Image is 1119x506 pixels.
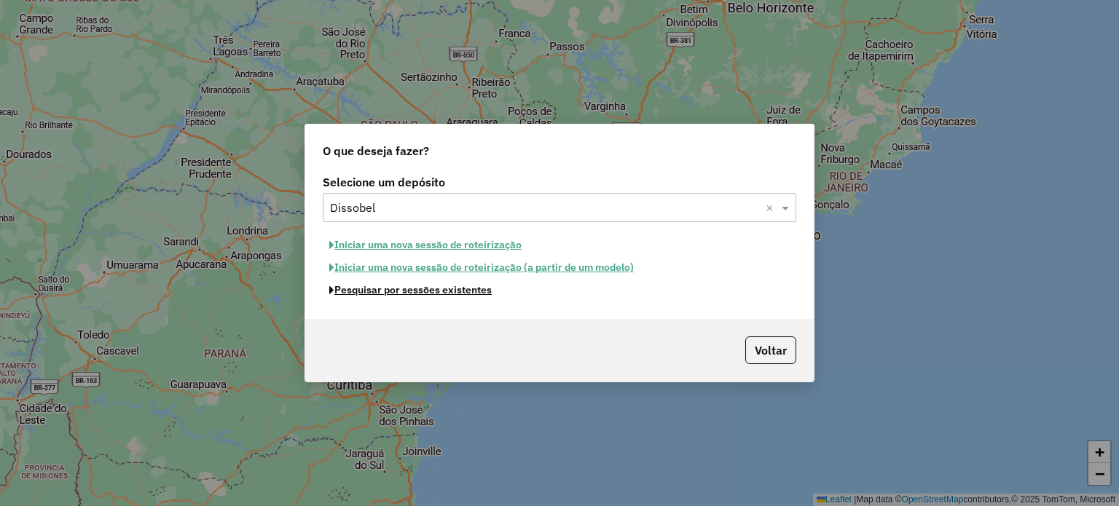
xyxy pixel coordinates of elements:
button: Iniciar uma nova sessão de roteirização (a partir de um modelo) [323,256,640,279]
button: Voltar [745,336,796,364]
span: Clear all [766,199,778,216]
label: Selecione um depósito [323,173,796,191]
button: Pesquisar por sessões existentes [323,279,498,301]
span: O que deseja fazer? [323,142,429,159]
button: Iniciar uma nova sessão de roteirização [323,234,528,256]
